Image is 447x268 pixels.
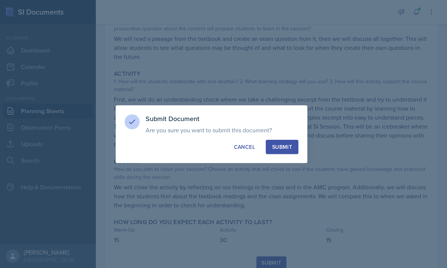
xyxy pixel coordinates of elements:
[272,143,292,151] div: Submit
[146,126,298,134] p: Are you sure you want to submit this document?
[234,143,255,151] div: Cancel
[228,140,261,154] button: Cancel
[146,114,298,123] h3: Submit Document
[266,140,298,154] button: Submit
